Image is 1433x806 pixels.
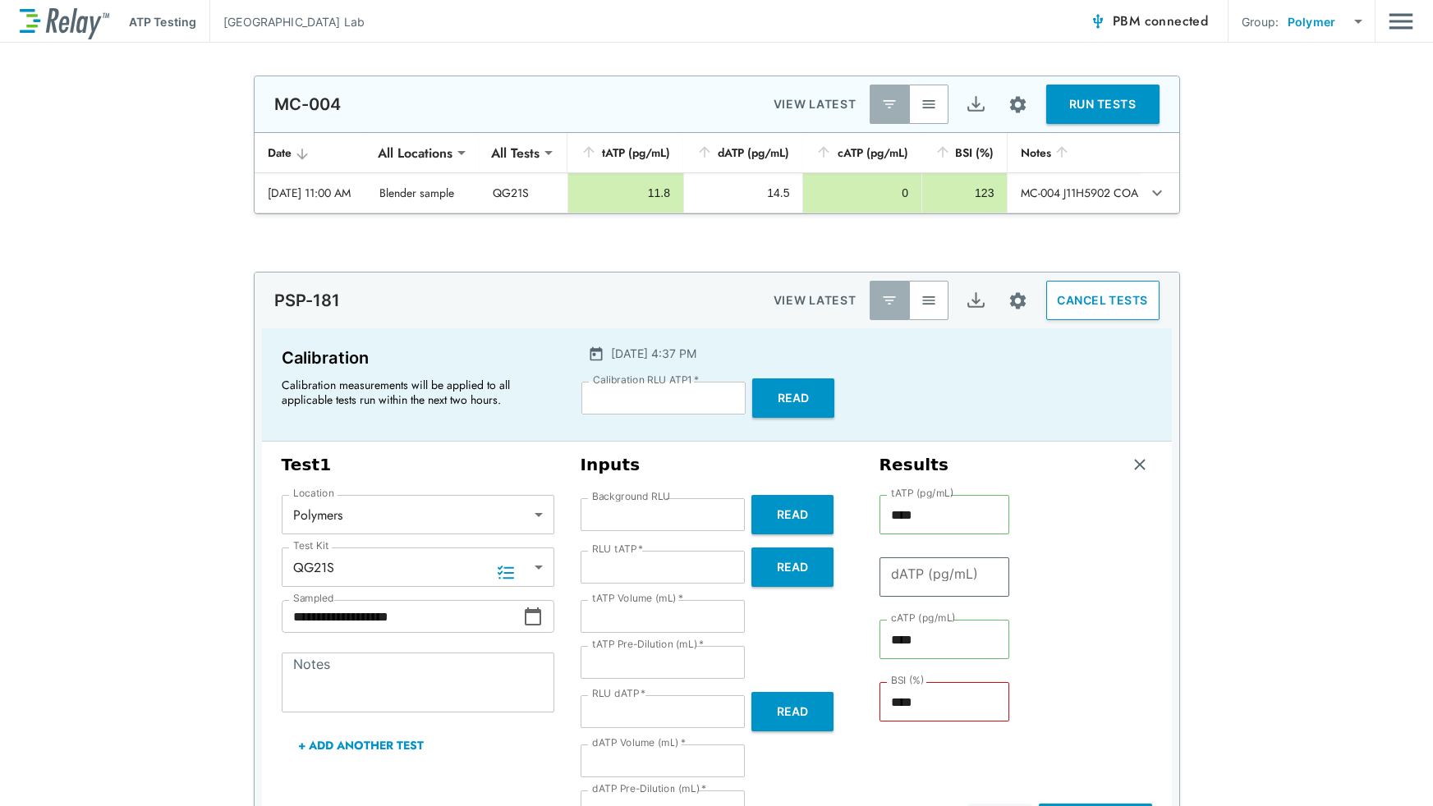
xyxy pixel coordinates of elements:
p: Calibration measurements will be applied to all applicable tests run within the next two hours. [282,378,544,407]
img: Settings Icon [1008,94,1028,115]
label: RLU tATP [592,543,643,555]
img: Settings Icon [1008,291,1028,311]
div: QG21S [282,551,554,584]
img: View All [921,292,937,309]
p: VIEW LATEST [774,291,857,310]
label: tATP (pg/mL) [891,488,954,499]
img: View All [921,96,937,112]
img: Latest [881,292,898,309]
div: All Tests [480,136,551,169]
button: Read [751,495,834,534]
span: connected [1145,11,1209,30]
button: expand row [1143,179,1171,207]
p: VIEW LATEST [774,94,857,114]
label: Test Kit [293,540,329,552]
div: Notes [1021,143,1128,163]
button: Read [751,547,834,587]
th: Date [255,133,366,173]
button: RUN TESTS [1046,85,1160,124]
h3: Inputs [581,455,853,475]
div: dATP (pg/mL) [696,143,789,163]
iframe: Resource center [1168,757,1417,794]
button: PBM connected [1083,5,1215,38]
div: tATP (pg/mL) [581,143,670,163]
label: dATP Volume (mL) [592,737,686,749]
label: tATP Volume (mL) [592,593,683,604]
div: [DATE] 11:00 AM [268,185,353,201]
img: Connected Icon [1090,13,1106,30]
button: Export [957,85,996,124]
button: + Add Another Test [282,726,440,765]
label: RLU dATP [592,688,645,699]
img: Drawer Icon [1389,6,1413,37]
td: MC-004 J11H5902 COA [1007,173,1141,213]
label: BSI (%) [891,675,925,686]
img: Calender Icon [588,346,604,362]
p: PSP-181 [274,291,341,310]
button: CANCEL TESTS [1046,281,1160,320]
div: Polymers [282,498,554,531]
p: Calibration [282,345,552,371]
input: Choose date, selected date is Aug 14, 2025 [282,600,523,633]
table: sticky table [255,133,1179,213]
button: Site setup [996,279,1040,323]
h3: Results [880,455,949,475]
h3: Test 1 [282,455,554,475]
button: Read [751,692,834,731]
img: Export Icon [966,291,986,311]
td: Blender sample [366,173,480,213]
label: cATP (pg/mL) [891,612,956,624]
button: Site setup [996,83,1040,126]
p: [DATE] 4:37 PM [611,345,696,362]
button: Main menu [1389,6,1413,37]
label: Background RLU [592,491,670,502]
button: Export [957,281,996,320]
label: Calibration RLU ATP1 [593,374,699,386]
img: Export Icon [966,94,986,115]
img: LuminUltra Relay [20,4,109,39]
td: QG21S [480,173,567,213]
button: Read [752,378,834,418]
p: MC-004 [274,94,342,114]
div: 123 [935,185,994,201]
div: 14.5 [697,185,789,201]
label: Sampled [293,593,334,604]
div: All Locations [366,136,464,169]
span: PBM [1113,10,1208,33]
label: tATP Pre-Dilution (mL) [592,639,705,650]
p: [GEOGRAPHIC_DATA] Lab [223,13,365,30]
img: Latest [881,96,898,112]
p: Group: [1242,13,1279,30]
div: 11.8 [581,185,670,201]
div: cATP (pg/mL) [815,143,907,163]
div: 0 [816,185,907,201]
div: BSI (%) [935,143,994,163]
img: Remove [1132,456,1148,473]
label: dATP Pre-Dilution (mL) [592,783,707,795]
p: ATP Testing [129,13,196,30]
label: Location [293,488,334,499]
